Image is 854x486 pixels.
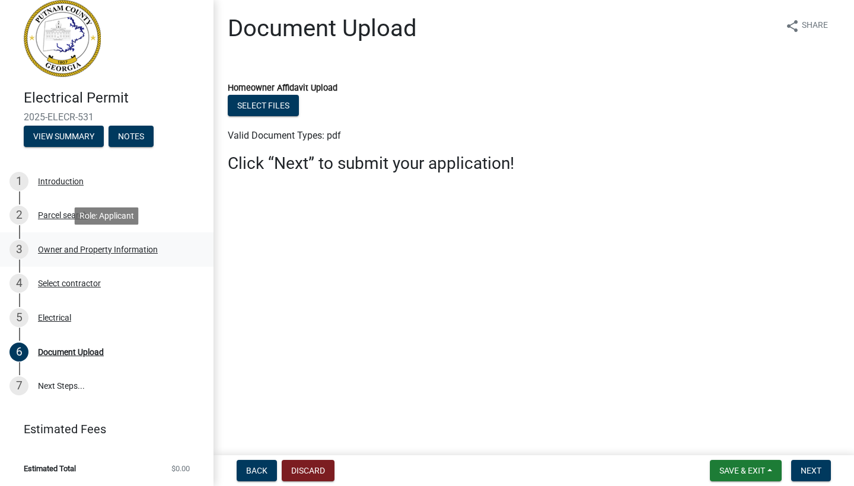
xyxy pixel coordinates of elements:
span: Back [246,466,267,475]
div: Document Upload [38,348,104,356]
i: share [785,19,799,33]
a: Estimated Fees [9,417,195,441]
button: Discard [282,460,334,481]
div: Select contractor [38,279,101,287]
div: Parcel search [38,211,88,219]
div: 3 [9,240,28,259]
span: Next [801,466,821,475]
div: Introduction [38,177,84,186]
h4: Electrical Permit [24,89,204,107]
h3: Click “Next” to submit your application! [228,154,840,174]
div: 1 [9,172,28,191]
button: Next [791,460,831,481]
h1: Document Upload [228,14,417,43]
button: Select files [228,95,299,116]
button: View Summary [24,126,104,147]
span: 2025-ELECR-531 [24,111,190,123]
div: Role: Applicant [75,207,139,225]
button: shareShare [776,14,837,37]
label: Homeowner Affidavit Upload [228,84,337,92]
button: Save & Exit [710,460,782,481]
span: Save & Exit [719,466,765,475]
wm-modal-confirm: Notes [109,132,154,142]
wm-modal-confirm: Summary [24,132,104,142]
div: Owner and Property Information [38,245,158,254]
span: Share [802,19,828,33]
div: 7 [9,376,28,395]
div: 6 [9,343,28,362]
span: Valid Document Types: pdf [228,130,341,141]
button: Back [237,460,277,481]
span: Estimated Total [24,465,76,472]
span: $0.00 [171,465,190,472]
div: 2 [9,206,28,225]
div: Electrical [38,314,71,322]
button: Notes [109,126,154,147]
div: 5 [9,308,28,327]
div: 4 [9,274,28,293]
